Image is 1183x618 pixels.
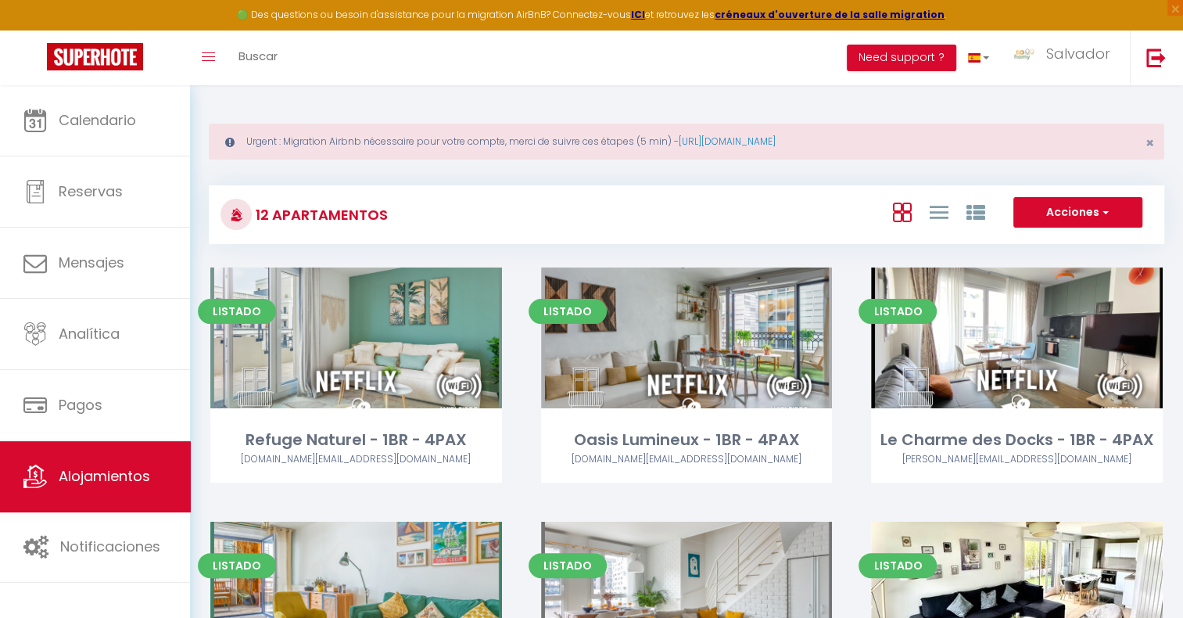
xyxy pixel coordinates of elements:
button: Acciones [1013,197,1142,228]
button: Ouvrir le widget de chat LiveChat [13,6,59,53]
span: × [1145,133,1154,153]
a: [URL][DOMAIN_NAME] [679,135,776,148]
div: Airbnb [210,452,502,467]
span: Pagos [59,395,102,415]
a: ... Salvador [1001,31,1130,85]
button: Close [1145,136,1154,150]
img: Super Booking [47,43,143,70]
span: Listado [198,299,276,324]
div: Airbnb [871,452,1163,467]
span: Analítica [59,324,120,343]
a: ICI [631,8,645,21]
a: créneaux d'ouverture de la salle migration [715,8,945,21]
button: Need support ? [847,45,956,71]
span: Salvador [1046,44,1110,63]
span: Listado [529,299,607,324]
span: Listado [859,553,937,578]
a: Vista en Box [892,199,911,225]
a: Buscar [227,31,289,85]
span: Calendario [59,110,136,130]
a: Vista en lista [929,199,948,225]
a: Vista en grupo [966,199,984,225]
div: Refuge Naturel - 1BR - 4PAX [210,428,502,452]
div: Airbnb [541,452,833,467]
span: Mensajes [59,253,124,272]
span: Listado [198,553,276,578]
img: ... [1013,47,1036,62]
h3: 12 Apartamentos [252,197,388,232]
span: Listado [859,299,937,324]
div: Oasis Lumineux - 1BR - 4PAX [541,428,833,452]
span: Reservas [59,181,123,201]
span: Listado [529,553,607,578]
div: Le Charme des Docks - 1BR - 4PAX [871,428,1163,452]
span: Notificaciones [60,537,160,556]
span: Alojamientos [59,466,150,486]
div: Urgent : Migration Airbnb nécessaire pour votre compte, merci de suivre ces étapes (5 min) - [209,124,1164,160]
img: logout [1146,48,1166,67]
span: Buscar [238,48,278,64]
